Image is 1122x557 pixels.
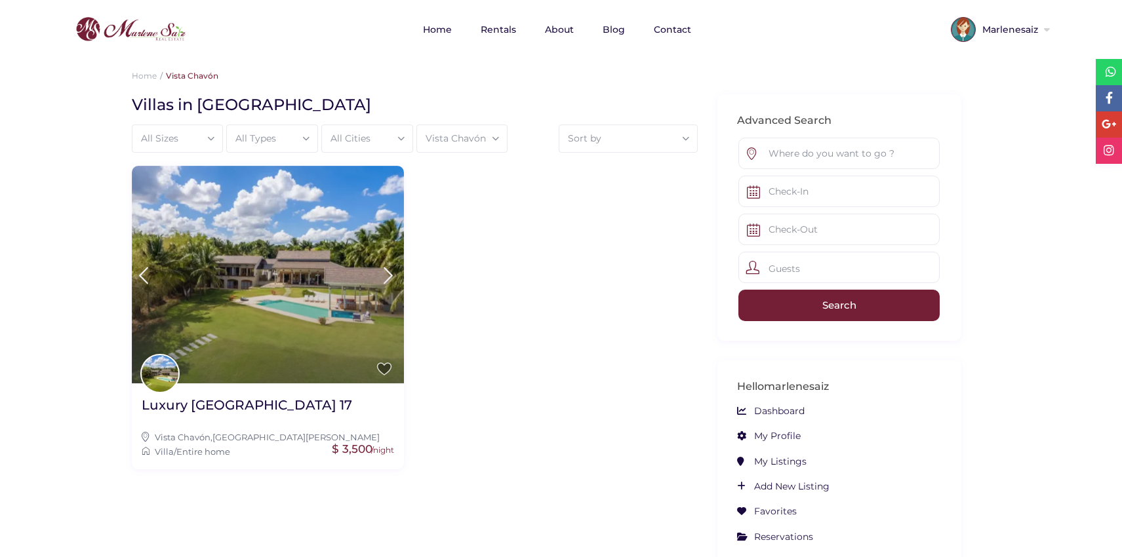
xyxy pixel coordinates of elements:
[737,531,813,543] a: Reservations
[132,166,405,383] img: Luxury Villa Vista Chavon 17
[155,446,174,457] a: Villa
[139,125,216,151] div: All Sizes
[132,71,157,81] a: Home
[212,432,380,442] a: [GEOGRAPHIC_DATA][PERSON_NAME]
[738,214,940,245] input: Check-Out
[737,405,805,417] a: Dashboard
[737,505,797,517] a: Favorites
[737,430,801,442] a: My Profile
[738,252,940,283] div: Guests
[738,138,940,169] input: Where do you want to go ?
[142,430,395,444] div: ,
[737,455,807,467] a: My Listings
[738,290,940,321] input: Search
[737,114,942,128] h2: Advanced Search
[157,71,218,81] li: Vista Chavón
[424,125,501,151] div: Vista Chavón
[155,432,210,442] a: Vista Chavón
[329,125,406,151] div: All Cities
[142,396,352,413] h2: Luxury [GEOGRAPHIC_DATA] 17
[176,446,230,457] a: Entire home
[737,480,830,492] a: Add New Listing
[764,380,829,393] span: marlenesaiz
[738,176,940,207] input: Check-In
[233,125,311,151] div: All Types
[142,396,352,423] a: Luxury [GEOGRAPHIC_DATA] 17
[976,25,1041,34] span: Marlenesaiz
[132,94,688,115] h1: Villas in [GEOGRAPHIC_DATA]
[142,444,395,459] div: /
[566,125,691,151] div: Sort by
[72,14,189,45] img: logo
[737,380,942,394] h3: Hello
